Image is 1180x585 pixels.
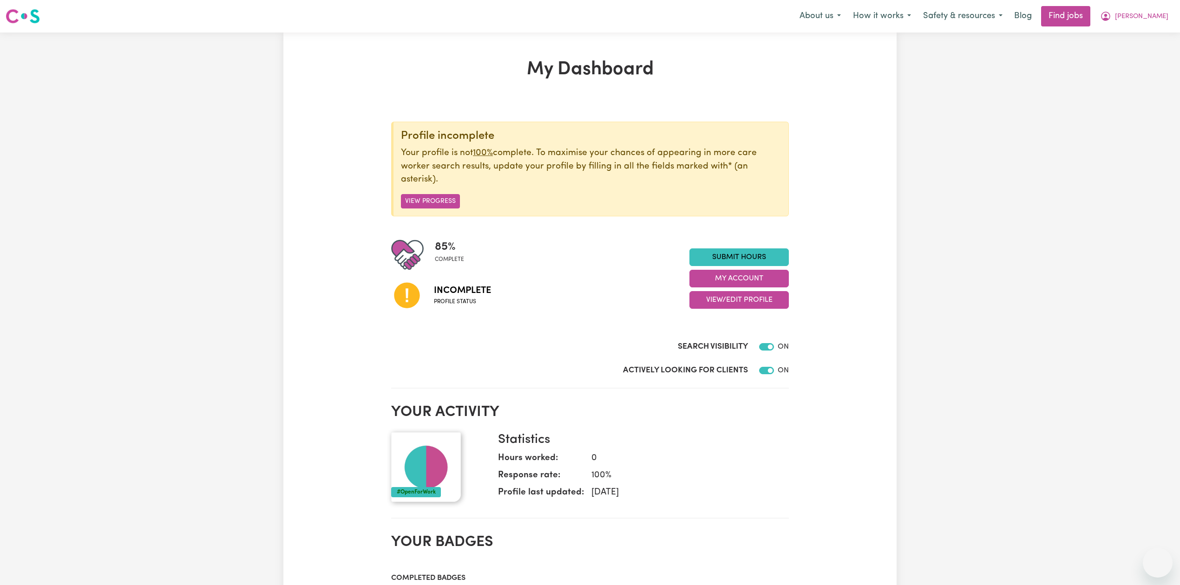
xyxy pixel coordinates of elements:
[584,469,781,482] dd: 100 %
[689,291,789,309] button: View/Edit Profile
[498,486,584,503] dt: Profile last updated:
[1009,6,1037,26] a: Blog
[391,432,461,502] img: Your profile picture
[391,58,789,81] h1: My Dashboard
[584,452,781,465] dd: 0
[434,284,491,298] span: Incomplete
[498,452,584,469] dt: Hours worked:
[391,403,789,421] h2: Your activity
[473,149,493,157] u: 100%
[401,194,460,208] button: View Progress
[1143,548,1173,578] iframe: Button to launch messaging window
[793,6,847,26] button: About us
[498,469,584,486] dt: Response rate:
[498,432,781,448] h3: Statistics
[435,255,464,264] span: complete
[623,364,748,377] label: Actively Looking for Clients
[435,239,464,255] span: 85 %
[1041,6,1090,26] a: Find jobs
[847,6,917,26] button: How it works
[778,343,789,351] span: ON
[391,487,441,497] div: #OpenForWork
[584,486,781,500] dd: [DATE]
[6,6,40,27] a: Careseekers logo
[689,248,789,266] a: Submit Hours
[401,147,781,187] p: Your profile is not complete. To maximise your chances of appearing in more care worker search re...
[401,130,781,143] div: Profile incomplete
[917,6,1009,26] button: Safety & resources
[6,8,40,25] img: Careseekers logo
[778,367,789,374] span: ON
[678,341,748,353] label: Search Visibility
[391,533,789,551] h2: Your badges
[434,298,491,306] span: Profile status
[435,239,472,271] div: Profile completeness: 85%
[391,574,789,583] h3: Completed badges
[689,270,789,287] button: My Account
[1094,6,1174,26] button: My Account
[1115,12,1168,22] span: [PERSON_NAME]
